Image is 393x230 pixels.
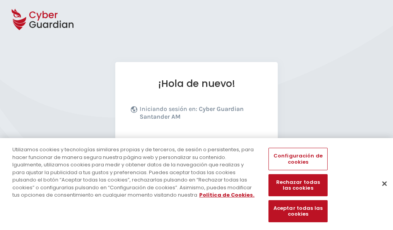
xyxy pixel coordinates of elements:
[140,105,244,120] b: Cyber Guardian Santander AM
[268,200,327,222] button: Aceptar todas las cookies
[268,148,327,170] button: Configuración de cookies
[199,191,255,199] a: Más información sobre su privacidad, se abre en una nueva pestaña
[12,146,257,199] div: Utilizamos cookies y tecnologías similares propias y de terceros, de sesión o persistentes, para ...
[268,174,327,196] button: Rechazar todas las cookies
[140,105,260,125] p: Iniciando sesión en:
[131,78,262,90] h1: ¡Hola de nuevo!
[376,175,393,192] button: Cerrar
